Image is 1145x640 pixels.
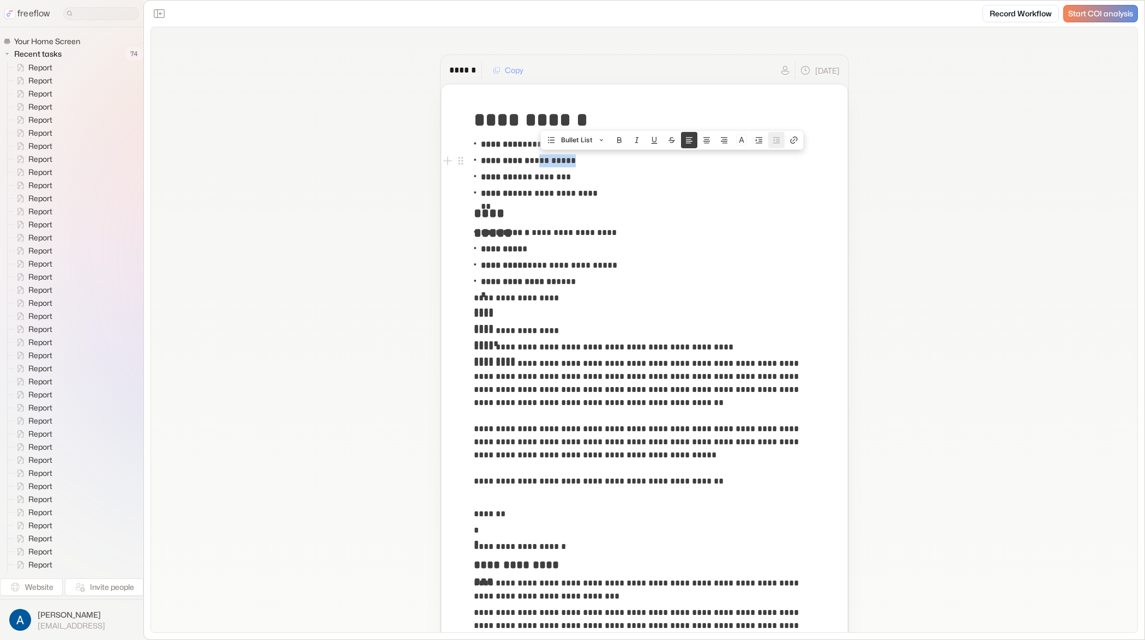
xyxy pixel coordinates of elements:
span: [EMAIL_ADDRESS] [38,621,105,631]
button: Align text center [698,132,715,148]
a: Report [8,336,57,349]
button: Copy [486,62,530,79]
a: Report [8,323,57,336]
span: Report [26,271,56,282]
a: Report [8,231,57,244]
span: Report [26,154,56,165]
span: Report [26,350,56,361]
a: Report [8,375,57,388]
span: Report [26,245,56,256]
a: Report [8,61,57,74]
a: Report [8,179,57,192]
a: Record Workflow [983,5,1059,22]
button: Strike [664,132,680,148]
span: Report [26,258,56,269]
a: Report [8,571,57,584]
a: Report [8,349,57,362]
a: Report [8,192,57,205]
a: Report [8,126,57,140]
a: Report [8,493,57,506]
a: Report [8,100,57,113]
span: Report [26,442,56,452]
button: Nest block [751,132,767,148]
a: Report [8,388,57,401]
button: Bullet List [542,132,610,148]
a: Report [8,480,57,493]
span: Report [26,128,56,138]
span: Report [26,337,56,348]
span: Report [26,324,56,335]
a: Report [8,440,57,454]
span: Report [26,285,56,295]
button: Italic [629,132,645,148]
a: Report [8,467,57,480]
button: Add block [441,154,454,167]
span: Report [26,101,56,112]
p: [DATE] [815,65,840,76]
span: Report [26,455,56,466]
a: Report [8,270,57,283]
a: Report [8,297,57,310]
a: Report [8,74,57,87]
span: Report [26,559,56,570]
a: Your Home Screen [3,36,85,47]
span: [PERSON_NAME] [38,609,105,620]
a: Report [8,218,57,231]
img: profile [9,609,31,631]
a: Report [8,401,57,414]
span: Report [26,376,56,387]
span: Report [26,533,56,544]
span: Recent tasks [12,49,65,59]
span: Your Home Screen [12,36,83,47]
span: Report [26,389,56,400]
a: Report [8,558,57,571]
button: [PERSON_NAME][EMAIL_ADDRESS] [7,606,137,633]
span: Report [26,167,56,178]
a: Report [8,545,57,558]
a: Report [8,506,57,519]
span: Report [26,232,56,243]
a: Report [8,310,57,323]
span: 74 [125,47,143,61]
a: Report [8,414,57,427]
button: Colors [733,132,750,148]
a: Report [8,362,57,375]
a: Start COI analysis [1063,5,1138,22]
a: Report [8,166,57,179]
span: Report [26,206,56,217]
a: Report [8,153,57,166]
a: freeflow [4,7,50,20]
button: Align text right [716,132,732,148]
span: Report [26,75,56,86]
span: Report [26,507,56,518]
p: freeflow [17,7,50,20]
span: Report [26,481,56,492]
a: Report [8,140,57,153]
button: Bold [611,132,628,148]
button: Invite people [65,578,143,596]
span: Report [26,428,56,439]
a: Report [8,205,57,218]
span: Report [26,62,56,73]
span: Start COI analysis [1068,9,1133,19]
span: Bullet List [561,132,593,148]
a: Report [8,532,57,545]
a: Report [8,283,57,297]
button: Align text left [681,132,697,148]
span: Report [26,546,56,557]
span: Report [26,193,56,204]
span: Report [26,415,56,426]
span: Report [26,114,56,125]
span: Report [26,468,56,479]
span: Report [26,180,56,191]
button: Open block menu [454,154,467,167]
span: Report [26,494,56,505]
button: Unnest block [768,132,785,148]
button: Close the sidebar [150,5,168,22]
button: Underline [646,132,662,148]
a: Report [8,454,57,467]
span: Report [26,402,56,413]
span: Report [26,520,56,531]
a: Report [8,87,57,100]
span: Report [26,363,56,374]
